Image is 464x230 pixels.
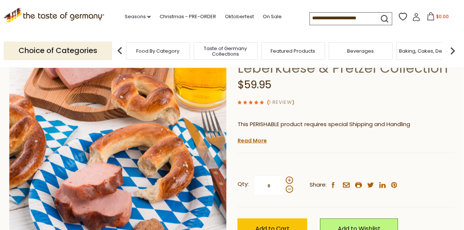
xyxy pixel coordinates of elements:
[112,43,127,58] img: previous arrow
[238,43,455,76] h1: The Taste of Germany Leberkaese & Pretzel Collection
[238,120,455,129] p: This PERISHABLE product requires special Shipping and Handling
[196,46,255,57] a: Taste of Germany Collections
[4,42,112,60] p: Choice of Categories
[238,180,249,189] strong: Qty:
[245,135,455,144] li: We will ship this product in heat-protective packaging and ice.
[267,99,295,106] span: ( )
[399,48,457,54] a: Baking, Cakes, Desserts
[310,180,327,190] span: Share:
[347,48,374,54] a: Beverages
[238,78,271,92] span: $59.95
[271,48,316,54] a: Featured Products
[254,175,284,196] input: Qty:
[422,12,454,23] button: $0.00
[437,13,449,20] span: $0.00
[445,43,460,58] img: next arrow
[225,13,254,21] a: Oktoberfest
[263,13,282,21] a: On Sale
[125,13,151,21] a: Seasons
[160,13,216,21] a: Christmas - PRE-ORDER
[137,48,180,54] a: Food By Category
[238,137,267,144] a: Read More
[269,99,293,106] a: 1 Review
